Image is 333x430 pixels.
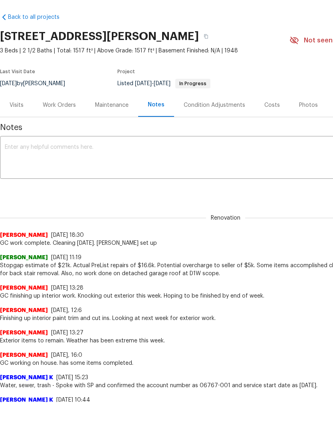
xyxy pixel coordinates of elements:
[51,255,81,260] span: [DATE] 11:19
[135,81,152,86] span: [DATE]
[10,101,24,109] div: Visits
[176,81,210,86] span: In Progress
[95,101,129,109] div: Maintenance
[199,29,213,44] button: Copy Address
[206,214,245,222] span: Renovation
[135,81,170,86] span: -
[51,285,83,291] span: [DATE] 13:28
[154,81,170,86] span: [DATE]
[264,101,280,109] div: Costs
[56,397,90,403] span: [DATE] 10:44
[56,375,88,380] span: [DATE] 15:23
[43,101,76,109] div: Work Orders
[51,308,82,313] span: [DATE], 12:6
[117,69,135,74] span: Project
[51,330,83,336] span: [DATE] 13:27
[51,352,82,358] span: [DATE], 16:0
[51,232,84,238] span: [DATE] 18:30
[184,101,245,109] div: Condition Adjustments
[148,101,165,109] div: Notes
[117,81,210,86] span: Listed
[299,101,318,109] div: Photos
